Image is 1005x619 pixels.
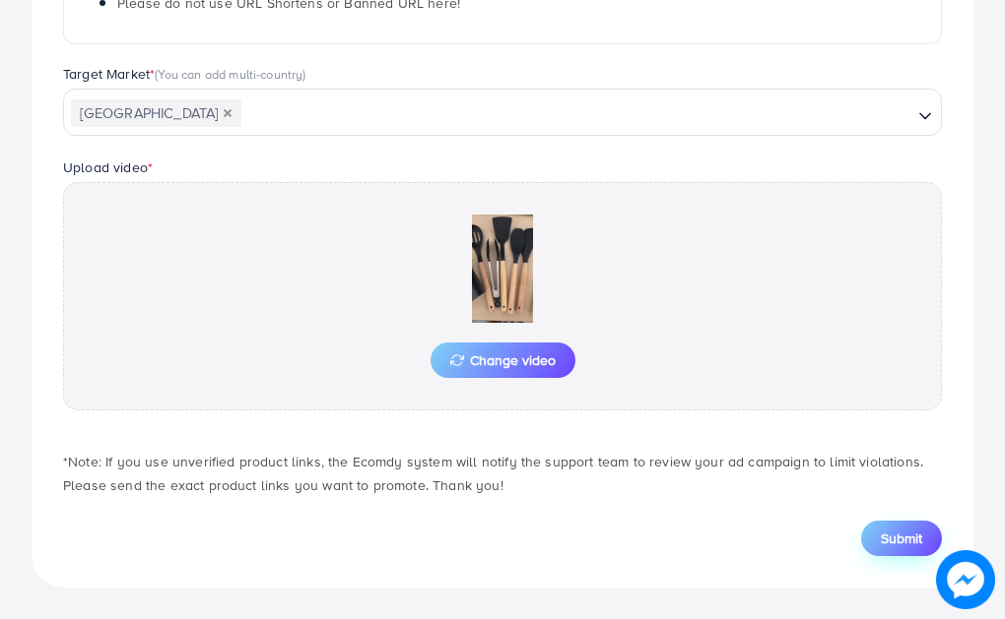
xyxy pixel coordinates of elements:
[881,528,922,548] span: Submit
[223,108,233,118] button: Deselect Pakistan
[404,215,601,323] img: Preview Image
[63,64,306,84] label: Target Market
[63,450,942,497] p: *Note: If you use unverified product links, the Ecomdy system will notify the support team to rev...
[63,157,153,177] label: Upload video
[936,550,995,609] img: image
[155,65,305,83] span: (You can add multi-country)
[431,342,575,378] button: Change video
[71,99,241,127] span: [GEOGRAPHIC_DATA]
[243,98,910,129] input: Search for option
[861,521,942,556] button: Submit
[450,353,556,367] span: Change video
[63,89,942,136] div: Search for option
